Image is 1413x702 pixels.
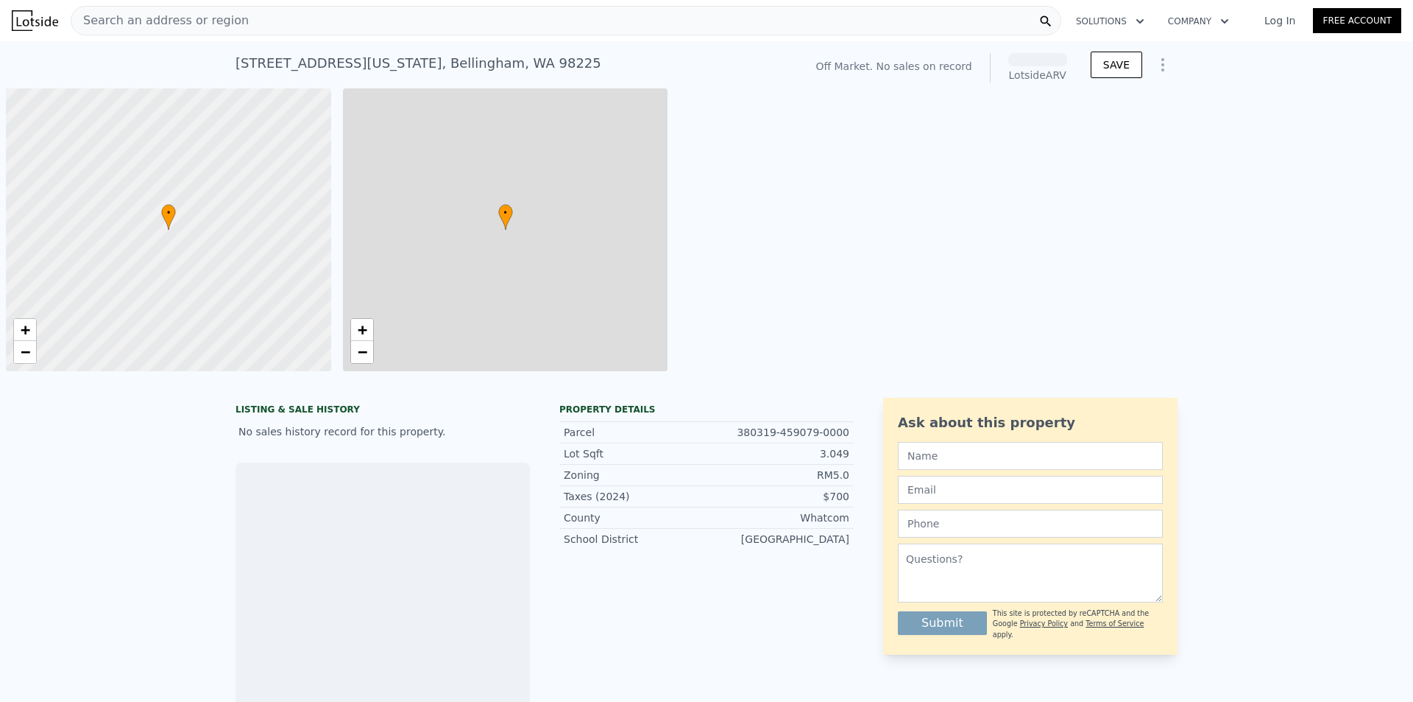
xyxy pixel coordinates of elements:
span: • [161,206,176,220]
input: Email [898,476,1163,504]
img: Lotside [12,10,58,31]
div: Lot Sqft [564,446,706,461]
div: Lotside ARV [1008,68,1067,83]
div: • [498,204,513,230]
input: Name [898,442,1163,470]
a: Privacy Policy [1020,619,1068,628]
div: [STREET_ADDRESS][US_STATE] , Bellingham , WA 98225 [235,53,601,74]
div: $700 [706,489,849,504]
span: − [357,343,366,361]
span: + [21,320,30,339]
div: Whatcom [706,510,849,525]
div: County [564,510,706,525]
a: Log In [1247,13,1313,28]
div: Off Market. No sales on record [815,59,971,74]
a: Zoom in [14,319,36,341]
div: Taxes (2024) [564,489,706,504]
input: Phone [898,510,1163,538]
div: [GEOGRAPHIC_DATA] [706,532,849,547]
button: Solutions [1064,8,1156,35]
div: School District [564,532,706,547]
a: Zoom out [351,341,373,363]
a: Free Account [1313,8,1401,33]
a: Terms of Service [1086,619,1144,628]
div: RM5.0 [706,468,849,482]
button: Submit [898,611,987,635]
div: Property details [559,404,854,415]
div: Parcel [564,425,706,440]
button: SAVE [1091,52,1142,78]
a: Zoom in [351,319,373,341]
button: Company [1156,8,1241,35]
div: • [161,204,176,230]
div: 3.049 [706,446,849,461]
span: + [357,320,366,339]
div: Zoning [564,468,706,482]
span: Search an address or region [71,12,249,29]
div: This site is protected by reCAPTCHA and the Google and apply. [993,608,1163,640]
div: Ask about this property [898,413,1163,433]
a: Zoom out [14,341,36,363]
button: Show Options [1148,50,1177,80]
div: LISTING & SALE HISTORY [235,404,530,418]
div: 380319-459079-0000 [706,425,849,440]
span: − [21,343,30,361]
div: No sales history record for this property. [235,418,530,445]
span: • [498,206,513,220]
